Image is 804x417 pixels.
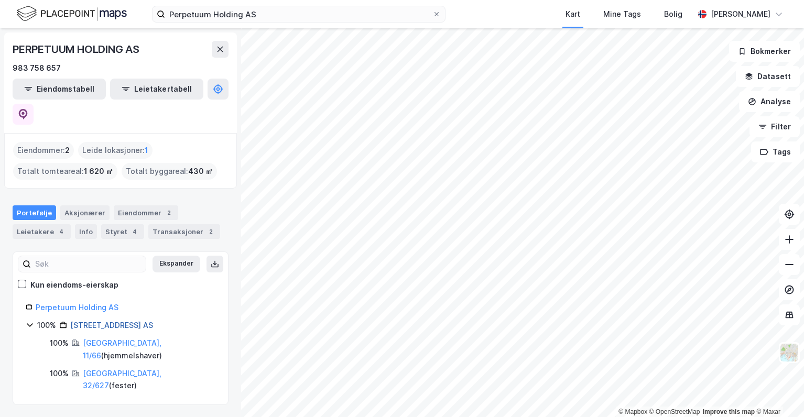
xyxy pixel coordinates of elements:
[13,224,71,239] div: Leietakere
[75,224,97,239] div: Info
[114,205,178,220] div: Eiendommer
[83,337,215,362] div: ( hjemmelshaver )
[110,79,203,100] button: Leietakertabell
[13,62,61,74] div: 983 758 657
[83,369,161,390] a: [GEOGRAPHIC_DATA], 32/627
[50,337,69,349] div: 100%
[30,279,118,291] div: Kun eiendoms-eierskap
[17,5,127,23] img: logo.f888ab2527a4732fd821a326f86c7f29.svg
[83,338,161,360] a: [GEOGRAPHIC_DATA], 11/66
[752,367,804,417] iframe: Chat Widget
[13,41,142,58] div: PERPETUUM HOLDING AS
[31,256,146,272] input: Søk
[60,205,110,220] div: Aksjonærer
[749,116,800,137] button: Filter
[145,144,148,157] span: 1
[83,367,215,392] div: ( fester )
[603,8,641,20] div: Mine Tags
[13,142,74,159] div: Eiendommer :
[36,303,118,312] a: Perpetuum Holding AS
[205,226,216,237] div: 2
[13,163,117,180] div: Totalt tomteareal :
[13,205,56,220] div: Portefølje
[751,141,800,162] button: Tags
[711,8,770,20] div: [PERSON_NAME]
[729,41,800,62] button: Bokmerker
[618,408,647,415] a: Mapbox
[779,343,799,363] img: Z
[84,165,113,178] span: 1 620 ㎡
[736,66,800,87] button: Datasett
[703,408,755,415] a: Improve this map
[70,321,153,330] a: [STREET_ADDRESS] AS
[65,144,70,157] span: 2
[56,226,67,237] div: 4
[13,79,106,100] button: Eiendomstabell
[752,367,804,417] div: Kontrollprogram for chat
[50,367,69,380] div: 100%
[78,142,153,159] div: Leide lokasjoner :
[566,8,580,20] div: Kart
[122,163,217,180] div: Totalt byggareal :
[153,256,200,272] button: Ekspander
[739,91,800,112] button: Analyse
[664,8,682,20] div: Bolig
[188,165,213,178] span: 430 ㎡
[129,226,140,237] div: 4
[649,408,700,415] a: OpenStreetMap
[148,224,220,239] div: Transaksjoner
[165,6,432,22] input: Søk på adresse, matrikkel, gårdeiere, leietakere eller personer
[37,319,56,332] div: 100%
[101,224,144,239] div: Styret
[164,207,174,218] div: 2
